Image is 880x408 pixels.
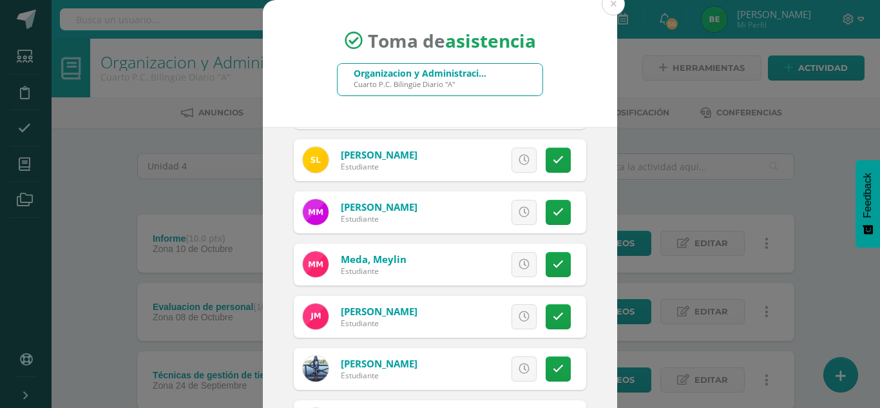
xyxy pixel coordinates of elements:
div: Estudiante [341,370,417,381]
a: Meda, Meylin [341,253,407,266]
a: [PERSON_NAME] [341,148,417,161]
div: Estudiante [341,318,417,329]
button: Feedback - Mostrar encuesta [856,160,880,248]
strong: asistencia [445,28,536,53]
div: Estudiante [341,161,417,172]
span: Toma de [368,28,536,53]
div: Cuarto P.C. Bilingüe Diario "A" [354,79,489,89]
a: [PERSON_NAME] [341,200,417,213]
div: Estudiante [341,266,407,277]
span: Feedback [862,173,874,218]
div: Organizacion y Administración de Oficina [354,67,489,79]
img: eb03581f1a80c42fb329451e7162a1e6.png [303,199,329,225]
input: Busca un grado o sección aquí... [338,64,542,95]
img: 939f4d0037d47abbf47b8472d8700299.png [303,147,329,173]
div: Estudiante [341,213,417,224]
a: [PERSON_NAME] [341,305,417,318]
a: [PERSON_NAME] [341,357,417,370]
img: 4abc57a7e26ee9029cb46a59bbe2fe4d.png [303,251,329,277]
img: b0be6907574a41d9f47dae450fcdff27.png [303,304,329,329]
img: 65d7338936607b0c5f09ac5cde32453b.png [303,356,329,382]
